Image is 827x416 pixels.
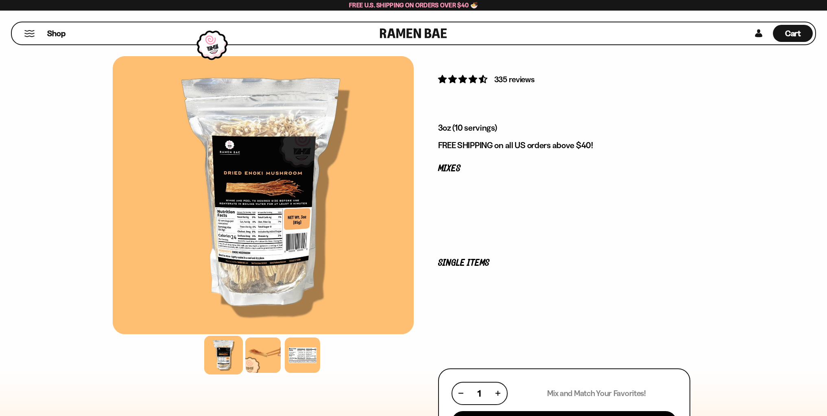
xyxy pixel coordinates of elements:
[494,74,535,84] span: 335 reviews
[47,25,65,42] a: Shop
[785,28,801,38] span: Cart
[24,30,35,37] button: Mobile Menu Trigger
[547,388,646,398] p: Mix and Match Your Favorites!
[47,28,65,39] span: Shop
[478,388,481,398] span: 1
[349,1,478,9] span: Free U.S. Shipping on Orders over $40 🍜
[438,140,690,151] p: FREE SHIPPING on all US orders above $40!
[438,259,690,267] p: Single Items
[438,74,489,84] span: 4.53 stars
[438,165,690,173] p: Mixes
[773,22,813,44] a: Cart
